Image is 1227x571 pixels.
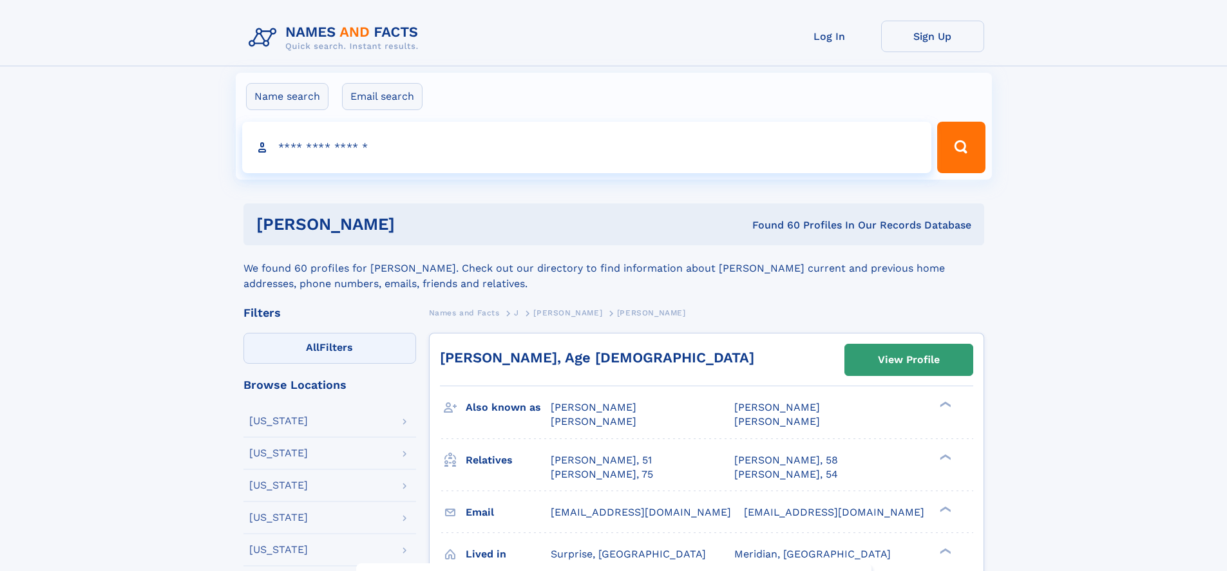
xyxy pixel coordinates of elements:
span: [PERSON_NAME] [734,401,820,413]
a: [PERSON_NAME], 51 [551,453,652,467]
img: Logo Names and Facts [243,21,429,55]
a: [PERSON_NAME], 75 [551,467,653,482]
h3: Email [466,501,551,523]
div: View Profile [878,345,940,375]
span: [PERSON_NAME] [551,415,636,427]
span: [PERSON_NAME] [533,308,602,317]
label: Filters [243,333,416,364]
div: We found 60 profiles for [PERSON_NAME]. Check out our directory to find information about [PERSON... [243,245,984,292]
a: [PERSON_NAME], 54 [734,467,838,482]
div: [US_STATE] [249,480,308,491]
span: J [514,308,519,317]
span: [PERSON_NAME] [734,415,820,427]
h3: Relatives [466,449,551,471]
span: Surprise, [GEOGRAPHIC_DATA] [551,548,706,560]
div: [US_STATE] [249,448,308,458]
span: [EMAIL_ADDRESS][DOMAIN_NAME] [744,506,924,518]
div: [US_STATE] [249,512,308,523]
span: [PERSON_NAME] [617,308,686,317]
div: Found 60 Profiles In Our Records Database [573,218,971,232]
div: ❯ [937,505,952,513]
a: Log In [778,21,881,52]
h1: [PERSON_NAME] [256,216,574,232]
span: [PERSON_NAME] [551,401,636,413]
h3: Lived in [466,543,551,565]
a: View Profile [845,344,973,375]
label: Email search [342,83,423,110]
span: [EMAIL_ADDRESS][DOMAIN_NAME] [551,506,731,518]
a: [PERSON_NAME] [533,304,602,321]
a: Sign Up [881,21,984,52]
div: Filters [243,307,416,319]
button: Search Button [937,122,985,173]
div: Browse Locations [243,379,416,391]
div: [US_STATE] [249,545,308,555]
a: [PERSON_NAME], Age [DEMOGRAPHIC_DATA] [440,350,754,366]
div: [US_STATE] [249,416,308,426]
a: [PERSON_NAME], 58 [734,453,838,467]
input: search input [242,122,932,173]
div: ❯ [937,453,952,461]
label: Name search [246,83,328,110]
span: All [306,341,319,353]
h3: Also known as [466,397,551,418]
span: Meridian, [GEOGRAPHIC_DATA] [734,548,891,560]
a: J [514,304,519,321]
a: Names and Facts [429,304,500,321]
div: ❯ [937,400,952,409]
div: ❯ [937,547,952,555]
